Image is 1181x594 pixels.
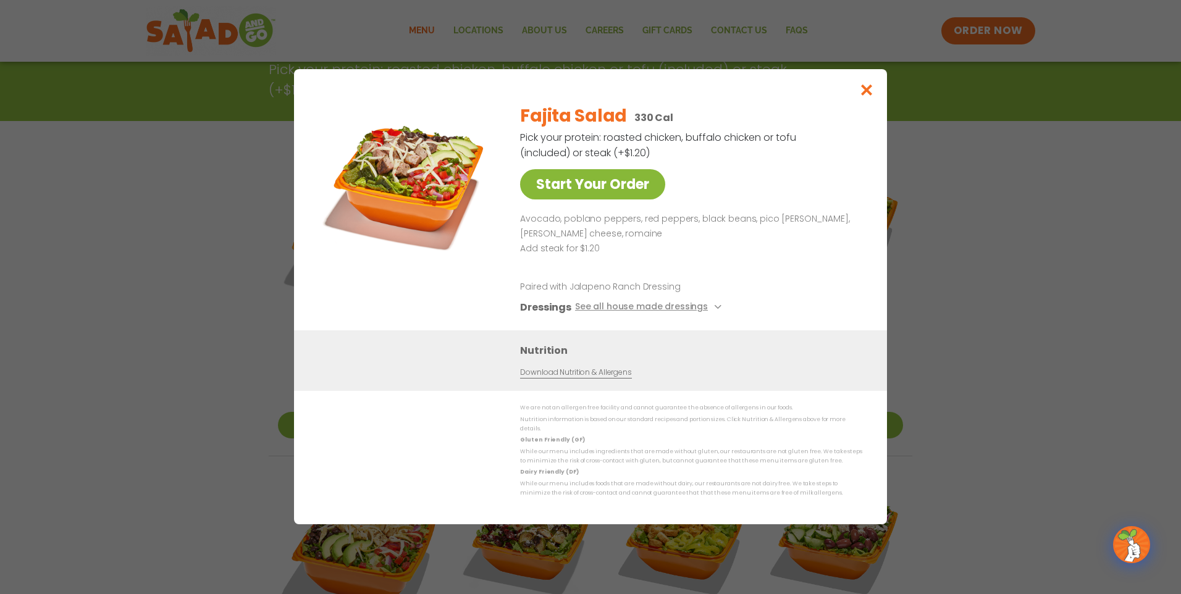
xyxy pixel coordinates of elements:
button: See all house made dressings [575,300,725,316]
h2: Fajita Salad [520,103,627,129]
strong: Dairy Friendly (DF) [520,469,578,476]
a: Start Your Order [520,169,665,199]
img: Featured product photo for Fajita Salad [322,94,495,267]
strong: Gluten Friendly (GF) [520,437,584,444]
p: While our menu includes ingredients that are made without gluten, our restaurants are not gluten ... [520,447,862,466]
h3: Dressings [520,300,571,316]
h3: Nutrition [520,343,868,359]
p: Add steak for $1.20 [520,241,857,256]
p: While our menu includes foods that are made without dairy, our restaurants are not dairy free. We... [520,479,862,498]
p: 330 Cal [634,110,673,125]
button: Close modal [847,69,887,111]
p: Paired with Jalapeno Ranch Dressing [520,281,749,294]
p: Pick your protein: roasted chicken, buffalo chicken or tofu (included) or steak (+$1.20) [520,130,798,161]
a: Download Nutrition & Allergens [520,367,631,379]
p: We are not an allergen free facility and cannot guarantee the absence of allergens in our foods. [520,404,862,413]
p: Nutrition information is based on our standard recipes and portion sizes. Click Nutrition & Aller... [520,415,862,434]
p: Avocado, poblano peppers, red peppers, black beans, pico [PERSON_NAME], [PERSON_NAME] cheese, rom... [520,212,857,241]
img: wpChatIcon [1114,527,1149,562]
